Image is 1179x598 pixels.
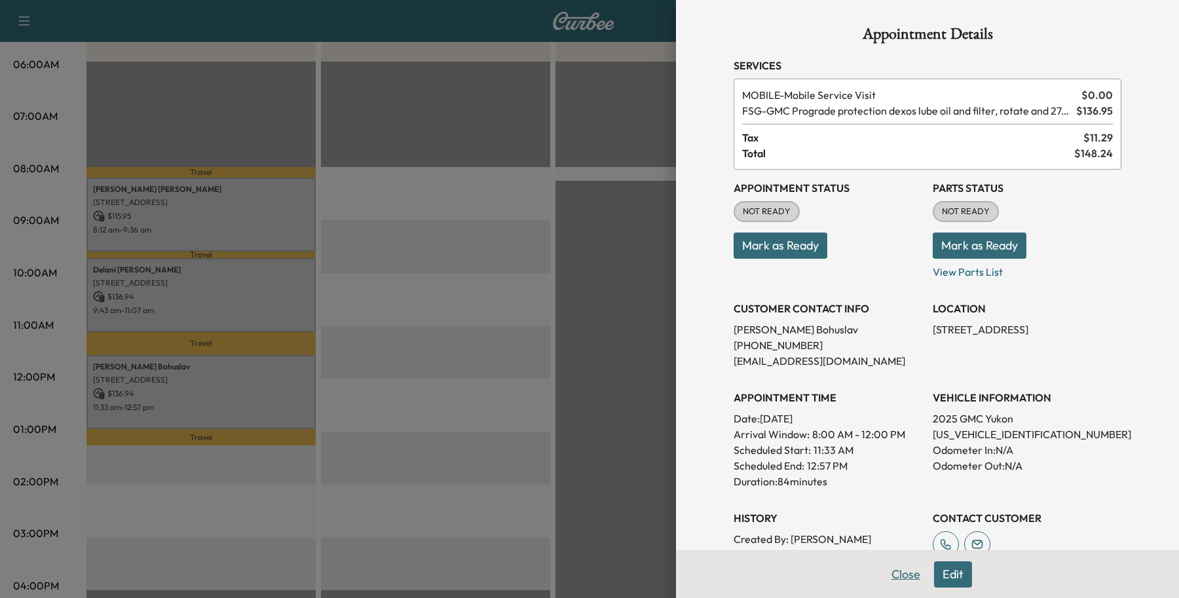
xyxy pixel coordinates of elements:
h3: CUSTOMER CONTACT INFO [734,301,922,316]
p: [PERSON_NAME] Bohuslav [734,322,922,337]
span: NOT READY [934,205,998,218]
span: Tax [742,130,1083,145]
button: Mark as Ready [734,233,827,259]
p: Odometer In: N/A [933,442,1121,458]
p: Scheduled Start: [734,442,811,458]
p: 12:57 PM [807,458,848,474]
p: View Parts List [933,259,1121,280]
h3: Services [734,58,1121,73]
p: Duration: 84 minutes [734,474,922,489]
p: 11:33 AM [814,442,853,458]
span: $ 0.00 [1081,87,1113,103]
button: Mark as Ready [933,233,1026,259]
p: Odometer Out: N/A [933,458,1121,474]
p: Created By : [PERSON_NAME] [734,531,922,547]
span: GMC Prograde protection dexos lube oil and filter, rotate and 27-point inspection. [742,103,1071,119]
p: Date: [DATE] [734,411,922,426]
span: NOT READY [735,205,798,218]
p: Created At : [DATE] 2:16:20 PM [734,547,922,563]
p: [US_VEHICLE_IDENTIFICATION_NUMBER] [933,426,1121,442]
p: Arrival Window: [734,426,922,442]
button: Close [883,561,929,588]
p: 2025 GMC Yukon [933,411,1121,426]
h3: Parts Status [933,180,1121,196]
button: Edit [934,561,972,588]
span: 8:00 AM - 12:00 PM [812,426,905,442]
h3: Appointment Status [734,180,922,196]
span: $ 11.29 [1083,130,1113,145]
span: $ 148.24 [1074,145,1113,161]
h1: Appointment Details [734,26,1121,47]
h3: CONTACT CUSTOMER [933,510,1121,526]
p: Scheduled End: [734,458,804,474]
p: [EMAIL_ADDRESS][DOMAIN_NAME] [734,353,922,369]
h3: APPOINTMENT TIME [734,390,922,405]
h3: LOCATION [933,301,1121,316]
p: [STREET_ADDRESS] [933,322,1121,337]
span: Total [742,145,1074,161]
h3: History [734,510,922,526]
span: $ 136.95 [1076,103,1113,119]
p: [PHONE_NUMBER] [734,337,922,353]
h3: VEHICLE INFORMATION [933,390,1121,405]
span: Mobile Service Visit [742,87,1076,103]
